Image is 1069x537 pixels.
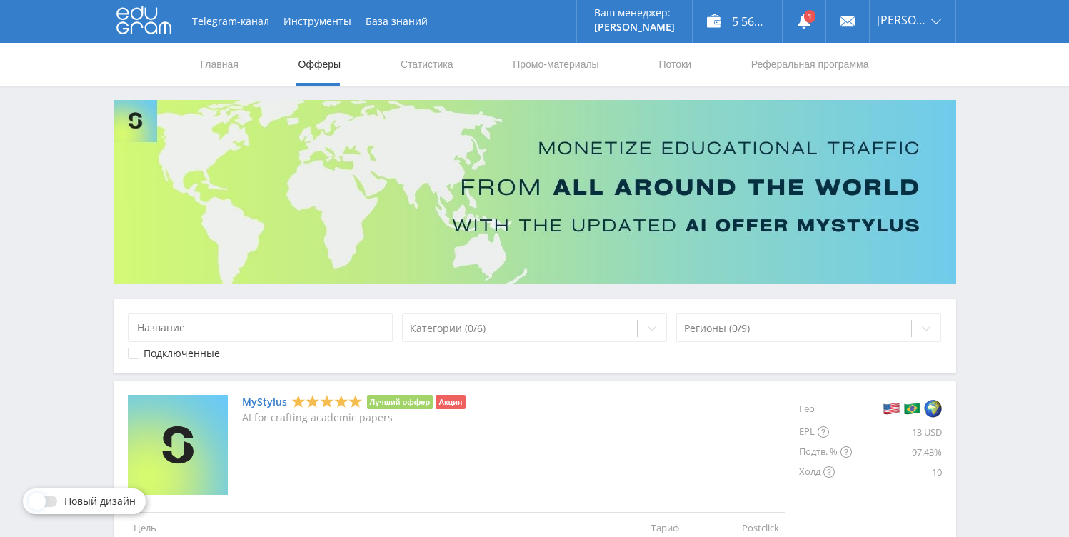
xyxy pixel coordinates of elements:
[594,21,675,33] p: [PERSON_NAME]
[436,395,465,409] li: Акция
[114,100,956,284] img: Banner
[291,394,363,409] div: 5 Stars
[242,396,287,408] a: MyStylus
[64,496,136,507] span: Новый дизайн
[852,462,942,482] div: 10
[242,412,466,423] p: AI for crafting academic papers
[852,422,942,442] div: 13 USD
[128,313,393,342] input: Название
[367,395,433,409] li: Лучший оффер
[799,422,852,442] div: EPL
[144,348,220,359] div: Подключенные
[799,462,852,482] div: Холд
[750,43,870,86] a: Реферальная программа
[877,14,927,26] span: [PERSON_NAME]
[799,395,852,422] div: Гео
[297,43,343,86] a: Офферы
[852,442,942,462] div: 97.43%
[399,43,455,86] a: Статистика
[511,43,600,86] a: Промо-материалы
[199,43,240,86] a: Главная
[799,442,852,462] div: Подтв. %
[594,7,675,19] p: Ваш менеджер:
[128,395,228,495] img: MyStylus
[657,43,693,86] a: Потоки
